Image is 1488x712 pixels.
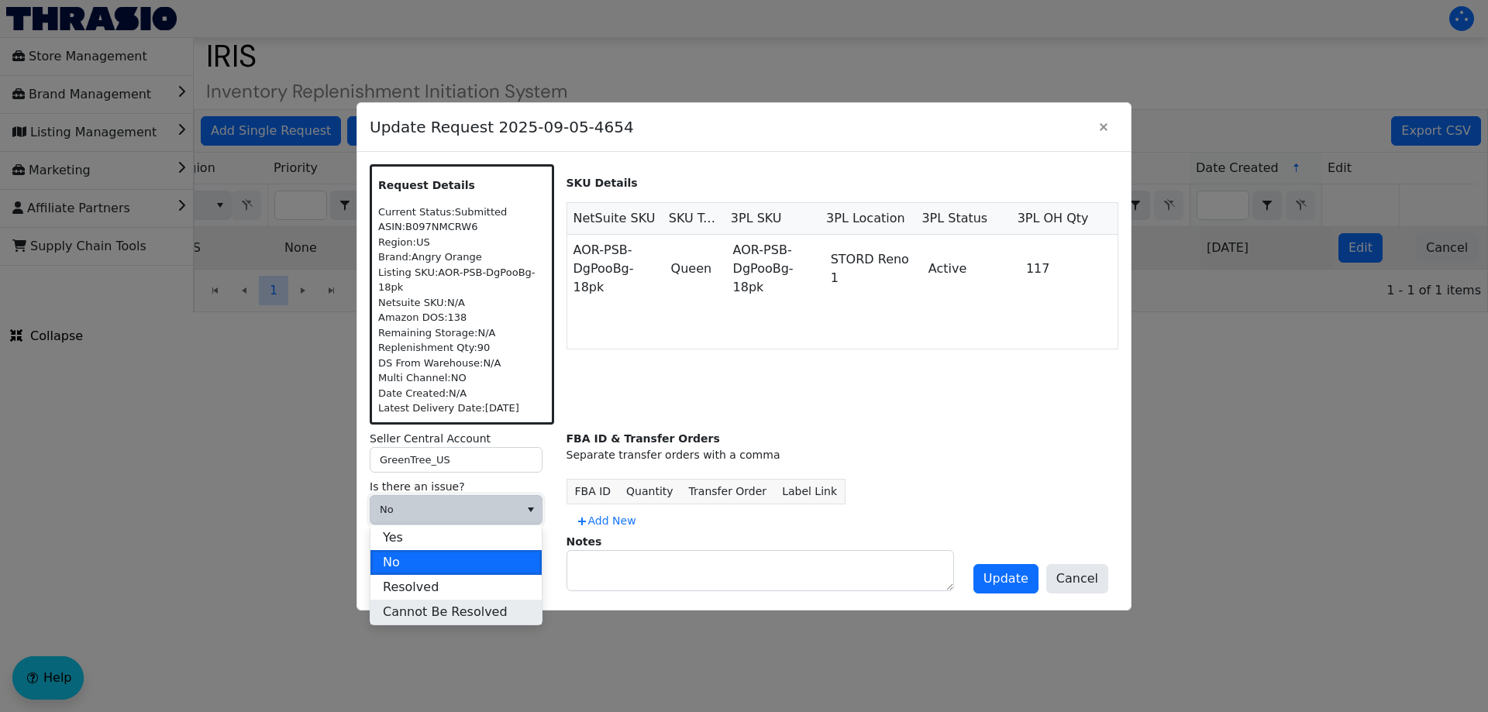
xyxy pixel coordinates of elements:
th: Quantity [618,479,681,504]
div: Current Status: Submitted [378,205,546,220]
div: Amazon DOS: 138 [378,310,546,325]
div: FBA ID & Transfer Orders [567,431,1119,447]
span: Resolved [383,578,439,597]
td: Queen [665,235,727,303]
label: Notes [567,535,602,548]
span: Cannot Be Resolved [383,603,508,621]
td: AOR-PSB-DgPooBg-18pk [567,235,665,303]
td: STORD Reno 1 [825,235,922,303]
span: NetSuite SKU [573,209,656,228]
label: Is there an issue? [370,479,554,495]
th: Label Link [774,479,845,504]
span: 3PL OH Qty [1018,209,1089,228]
td: AOR-PSB-DgPooBg-18pk [727,235,825,303]
span: Yes [383,528,403,547]
span: 3PL Location [826,209,905,228]
span: Add New [576,513,636,529]
button: Update [973,564,1038,593]
td: Active [922,235,1020,303]
span: 3PL SKU [731,209,782,228]
span: Cancel [1056,569,1098,588]
span: 3PL Status [921,209,987,228]
th: FBA ID [567,479,618,504]
div: Separate transfer orders with a comma [567,447,1119,463]
td: 117 [1020,235,1118,303]
button: Add New [567,508,646,534]
th: Transfer Order [681,479,775,504]
span: No [380,502,510,518]
div: Region: US [378,235,546,250]
div: Netsuite SKU: N/A [378,295,546,311]
p: Request Details [378,177,546,194]
div: Listing SKU: AOR-PSB-DgPooBg-18pk [378,265,546,295]
button: Cancel [1046,564,1108,593]
div: Latest Delivery Date: [DATE] [378,401,546,416]
div: Remaining Storage: N/A [378,325,546,341]
label: Seller Central Account [370,431,554,447]
span: Update [983,569,1028,588]
div: Date Created: N/A [378,386,546,401]
div: Multi Channel: NO [378,370,546,386]
span: Update Request 2025-09-05-4654 [370,108,1089,146]
button: select [519,496,542,524]
span: SKU Type [669,209,718,228]
div: ASIN: B097NMCRW6 [378,219,546,235]
span: No [383,553,400,572]
div: Brand: Angry Orange [378,249,546,265]
p: SKU Details [567,175,1119,191]
div: DS From Warehouse: N/A [378,356,546,371]
button: Close [1089,112,1118,142]
div: Replenishment Qty: 90 [378,340,546,356]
